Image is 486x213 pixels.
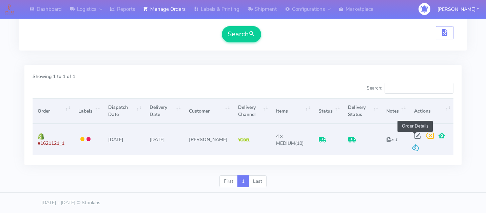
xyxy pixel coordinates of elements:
th: Notes: activate to sort column ascending [381,98,409,124]
th: Delivery Date: activate to sort column ascending [144,98,184,124]
th: Labels: activate to sort column ascending [73,98,103,124]
span: #1621121_1 [38,140,64,147]
th: Order: activate to sort column ascending [33,98,73,124]
span: (10) [276,133,304,147]
th: Delivery Channel: activate to sort column ascending [233,98,271,124]
td: [PERSON_NAME] [184,124,233,155]
th: Actions: activate to sort column ascending [409,98,453,124]
button: Search [222,26,261,42]
button: [PERSON_NAME] [432,2,484,16]
th: Dispatch Date: activate to sort column ascending [103,98,144,124]
img: shopify.png [38,133,44,140]
img: Yodel [238,138,250,142]
input: Search: [385,83,453,94]
td: [DATE] [103,124,144,155]
i: x 1 [386,136,397,143]
th: Customer: activate to sort column ascending [184,98,233,124]
label: Showing 1 to 1 of 1 [33,73,75,80]
td: [DATE] [144,124,184,155]
a: 1 [237,175,249,188]
span: 4 x MEDIUM [276,133,295,147]
th: Status: activate to sort column ascending [313,98,343,124]
label: Search: [367,83,453,94]
th: Items: activate to sort column ascending [271,98,313,124]
th: Delivery Status: activate to sort column ascending [343,98,381,124]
